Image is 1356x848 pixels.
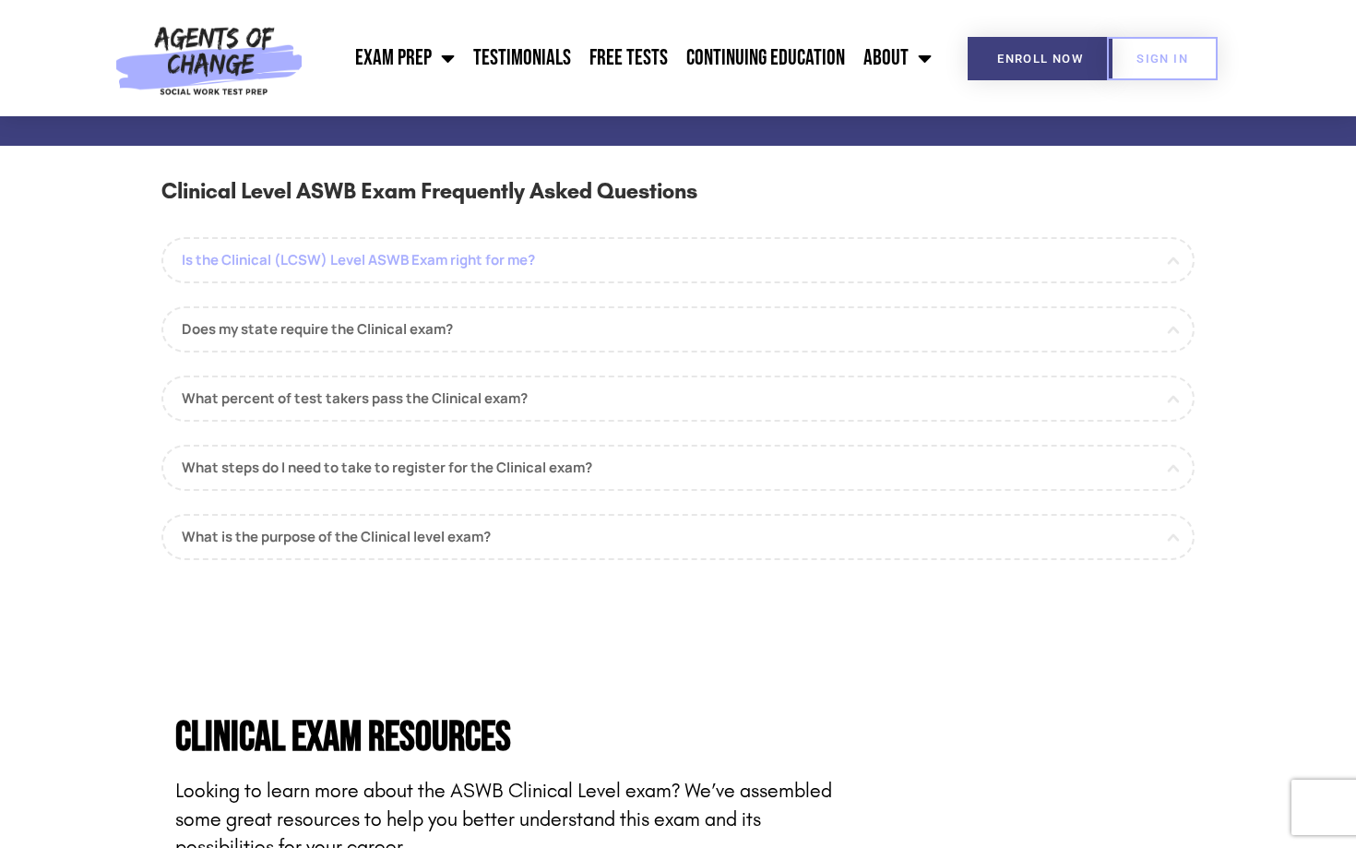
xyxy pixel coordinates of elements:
a: What is the purpose of the Clinical level exam? [161,514,1195,560]
a: Exam Prep [346,35,464,81]
a: What steps do I need to take to register for the Clinical exam? [161,445,1195,491]
h4: Clinical Exam Resources [175,717,857,758]
a: Is the Clinical (LCSW) Level ASWB Exam right for me? [161,237,1195,283]
a: SIGN IN [1107,37,1218,80]
a: Free Tests [580,35,677,81]
a: Testimonials [464,35,580,81]
a: Continuing Education [677,35,854,81]
nav: Menu [312,35,941,81]
span: Enroll Now [997,53,1083,65]
h3: Clinical Level ASWB Exam Frequently Asked Questions [161,173,1195,227]
a: What percent of test takers pass the Clinical exam? [161,376,1195,422]
a: Enroll Now [968,37,1112,80]
a: About [854,35,941,81]
span: SIGN IN [1136,53,1188,65]
a: Does my state require the Clinical exam? [161,306,1195,352]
